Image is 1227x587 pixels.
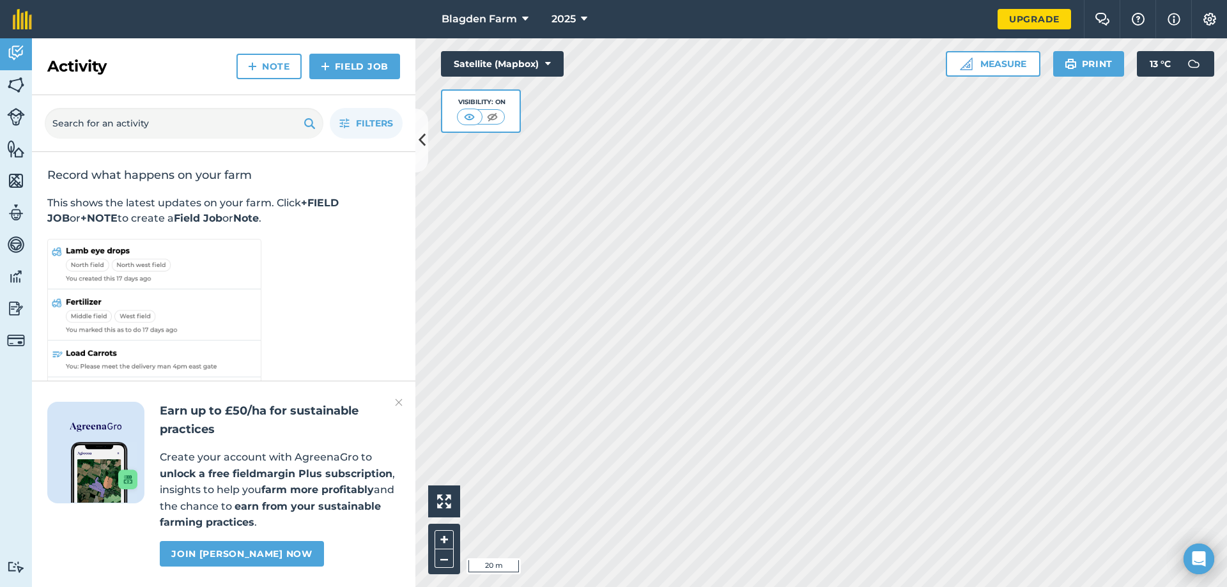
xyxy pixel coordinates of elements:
h2: Earn up to £50/ha for sustainable practices [160,402,400,439]
a: Join [PERSON_NAME] now [160,541,323,567]
img: A cog icon [1202,13,1217,26]
img: svg+xml;base64,PD94bWwgdmVyc2lvbj0iMS4wIiBlbmNvZGluZz0idXRmLTgiPz4KPCEtLSBHZW5lcmF0b3I6IEFkb2JlIE... [7,561,25,573]
img: Four arrows, one pointing top left, one top right, one bottom right and the last bottom left [437,494,451,508]
button: Print [1053,51,1125,77]
button: Satellite (Mapbox) [441,51,564,77]
img: Ruler icon [960,57,973,70]
img: svg+xml;base64,PHN2ZyB4bWxucz0iaHR0cDovL3d3dy53My5vcmcvMjAwMC9zdmciIHdpZHRoPSIxNCIgaGVpZ2h0PSIyNC... [321,59,330,74]
a: Upgrade [998,9,1071,29]
span: 13 ° C [1150,51,1171,77]
strong: Field Job [174,212,222,224]
p: This shows the latest updates on your farm. Click or to create a or . [47,195,400,226]
a: Field Job [309,54,400,79]
div: Visibility: On [457,97,505,107]
h2: Record what happens on your farm [47,167,400,183]
img: A question mark icon [1131,13,1146,26]
img: fieldmargin Logo [13,9,32,29]
span: 2025 [552,11,576,27]
button: 13 °C [1137,51,1214,77]
span: Filters [356,116,393,130]
img: svg+xml;base64,PD94bWwgdmVyc2lvbj0iMS4wIiBlbmNvZGluZz0idXRmLTgiPz4KPCEtLSBHZW5lcmF0b3I6IEFkb2JlIE... [7,235,25,254]
img: svg+xml;base64,PD94bWwgdmVyc2lvbj0iMS4wIiBlbmNvZGluZz0idXRmLTgiPz4KPCEtLSBHZW5lcmF0b3I6IEFkb2JlIE... [7,267,25,286]
img: svg+xml;base64,PD94bWwgdmVyc2lvbj0iMS4wIiBlbmNvZGluZz0idXRmLTgiPz4KPCEtLSBHZW5lcmF0b3I6IEFkb2JlIE... [7,299,25,318]
strong: farm more profitably [261,484,374,496]
a: Note [236,54,302,79]
strong: Note [233,212,259,224]
img: svg+xml;base64,PHN2ZyB4bWxucz0iaHR0cDovL3d3dy53My5vcmcvMjAwMC9zdmciIHdpZHRoPSIxOSIgaGVpZ2h0PSIyNC... [1065,56,1077,72]
div: Open Intercom Messenger [1184,544,1214,574]
img: svg+xml;base64,PD94bWwgdmVyc2lvbj0iMS4wIiBlbmNvZGluZz0idXRmLTgiPz4KPCEtLSBHZW5lcmF0b3I6IEFkb2JlIE... [7,203,25,222]
button: Measure [946,51,1040,77]
img: svg+xml;base64,PD94bWwgdmVyc2lvbj0iMS4wIiBlbmNvZGluZz0idXRmLTgiPz4KPCEtLSBHZW5lcmF0b3I6IEFkb2JlIE... [7,108,25,126]
img: svg+xml;base64,PHN2ZyB4bWxucz0iaHR0cDovL3d3dy53My5vcmcvMjAwMC9zdmciIHdpZHRoPSI1NiIgaGVpZ2h0PSI2MC... [7,75,25,95]
strong: +NOTE [81,212,118,224]
img: svg+xml;base64,PHN2ZyB4bWxucz0iaHR0cDovL3d3dy53My5vcmcvMjAwMC9zdmciIHdpZHRoPSIxOSIgaGVpZ2h0PSIyNC... [304,116,316,131]
img: svg+xml;base64,PHN2ZyB4bWxucz0iaHR0cDovL3d3dy53My5vcmcvMjAwMC9zdmciIHdpZHRoPSI1MCIgaGVpZ2h0PSI0MC... [484,111,500,123]
img: svg+xml;base64,PHN2ZyB4bWxucz0iaHR0cDovL3d3dy53My5vcmcvMjAwMC9zdmciIHdpZHRoPSIyMiIgaGVpZ2h0PSIzMC... [395,395,403,410]
img: Two speech bubbles overlapping with the left bubble in the forefront [1095,13,1110,26]
img: svg+xml;base64,PHN2ZyB4bWxucz0iaHR0cDovL3d3dy53My5vcmcvMjAwMC9zdmciIHdpZHRoPSI1MCIgaGVpZ2h0PSI0MC... [461,111,477,123]
button: + [435,530,454,549]
span: Blagden Farm [442,11,517,27]
img: svg+xml;base64,PHN2ZyB4bWxucz0iaHR0cDovL3d3dy53My5vcmcvMjAwMC9zdmciIHdpZHRoPSI1NiIgaGVpZ2h0PSI2MC... [7,171,25,190]
img: svg+xml;base64,PD94bWwgdmVyc2lvbj0iMS4wIiBlbmNvZGluZz0idXRmLTgiPz4KPCEtLSBHZW5lcmF0b3I6IEFkb2JlIE... [7,332,25,349]
button: – [435,549,454,568]
img: svg+xml;base64,PHN2ZyB4bWxucz0iaHR0cDovL3d3dy53My5vcmcvMjAwMC9zdmciIHdpZHRoPSIxNCIgaGVpZ2h0PSIyNC... [248,59,257,74]
img: svg+xml;base64,PHN2ZyB4bWxucz0iaHR0cDovL3d3dy53My5vcmcvMjAwMC9zdmciIHdpZHRoPSIxNyIgaGVpZ2h0PSIxNy... [1168,11,1180,27]
input: Search for an activity [45,108,323,139]
button: Filters [330,108,403,139]
img: Screenshot of the Gro app [71,442,137,503]
p: Create your account with AgreenaGro to , insights to help you and the chance to . [160,449,400,531]
img: svg+xml;base64,PD94bWwgdmVyc2lvbj0iMS4wIiBlbmNvZGluZz0idXRmLTgiPz4KPCEtLSBHZW5lcmF0b3I6IEFkb2JlIE... [1181,51,1207,77]
img: svg+xml;base64,PD94bWwgdmVyc2lvbj0iMS4wIiBlbmNvZGluZz0idXRmLTgiPz4KPCEtLSBHZW5lcmF0b3I6IEFkb2JlIE... [7,43,25,63]
h2: Activity [47,56,107,77]
img: svg+xml;base64,PHN2ZyB4bWxucz0iaHR0cDovL3d3dy53My5vcmcvMjAwMC9zdmciIHdpZHRoPSI1NiIgaGVpZ2h0PSI2MC... [7,139,25,158]
strong: earn from your sustainable farming practices [160,500,381,529]
strong: unlock a free fieldmargin Plus subscription [160,468,392,480]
